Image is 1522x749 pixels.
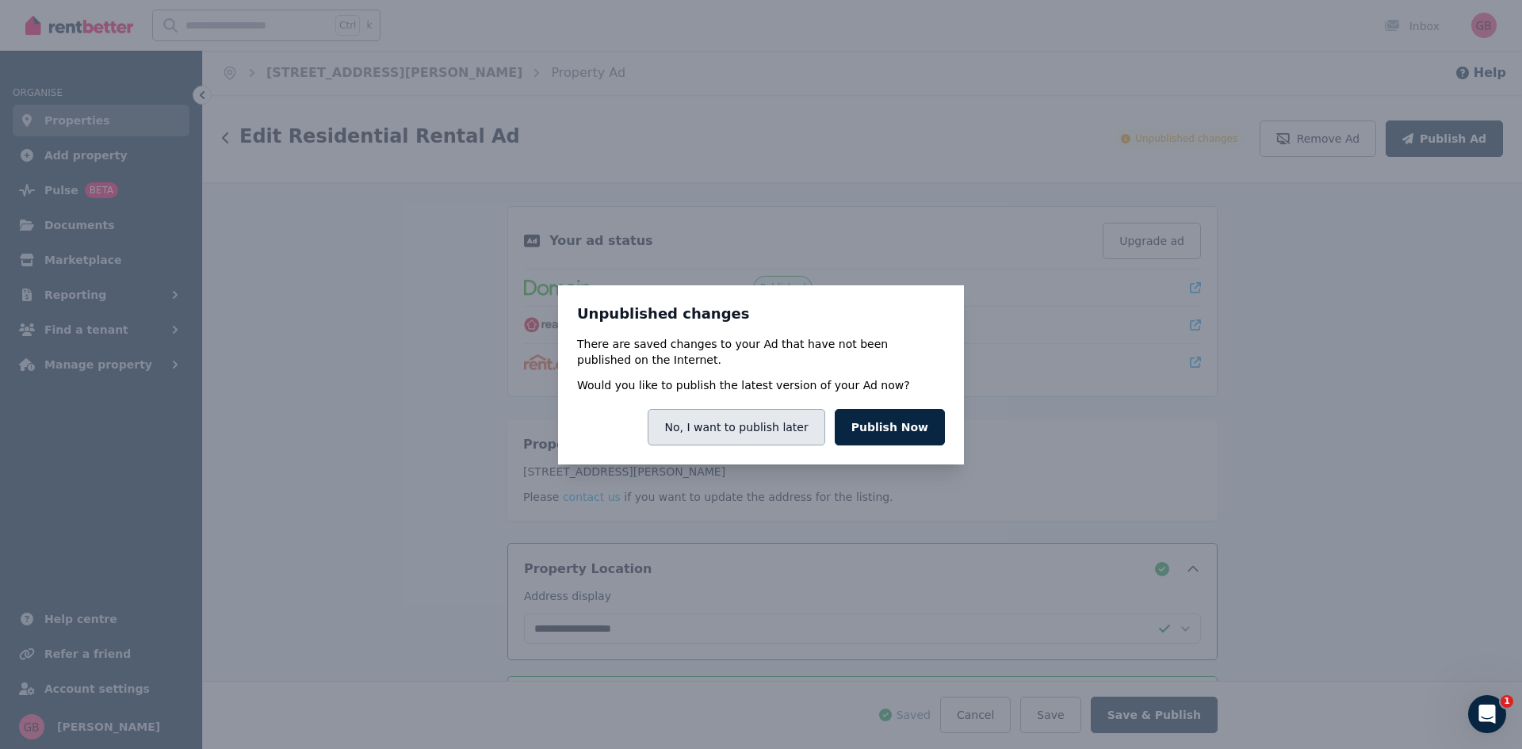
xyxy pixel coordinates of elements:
[1468,695,1506,733] iframe: Intercom live chat
[1501,695,1513,708] span: 1
[835,409,945,445] button: Publish Now
[577,377,910,393] p: Would you like to publish the latest version of your Ad now?
[648,409,824,445] button: No, I want to publish later
[577,336,945,368] p: There are saved changes to your Ad that have not been published on the Internet.
[577,304,945,323] h3: Unpublished changes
